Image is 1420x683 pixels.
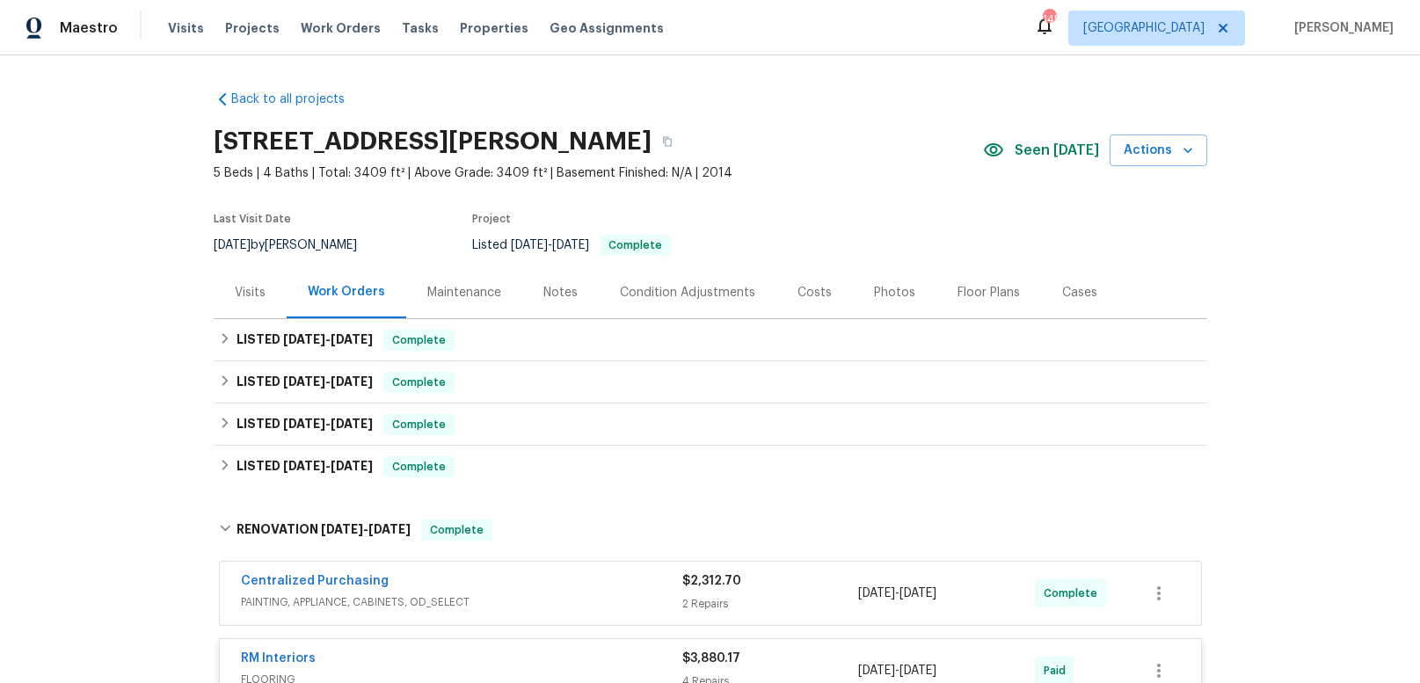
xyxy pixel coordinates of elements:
[385,416,453,433] span: Complete
[225,19,280,37] span: Projects
[601,240,669,251] span: Complete
[331,460,373,472] span: [DATE]
[423,521,491,539] span: Complete
[283,418,373,430] span: -
[283,375,325,388] span: [DATE]
[283,375,373,388] span: -
[385,374,453,391] span: Complete
[241,652,316,665] a: RM Interiors
[550,19,664,37] span: Geo Assignments
[427,284,501,302] div: Maintenance
[321,523,363,535] span: [DATE]
[214,235,378,256] div: by [PERSON_NAME]
[1083,19,1205,37] span: [GEOGRAPHIC_DATA]
[214,91,382,108] a: Back to all projects
[958,284,1020,302] div: Floor Plans
[214,214,291,224] span: Last Visit Date
[797,284,832,302] div: Costs
[214,446,1207,488] div: LISTED [DATE]-[DATE]Complete
[1062,284,1097,302] div: Cases
[214,361,1207,403] div: LISTED [DATE]-[DATE]Complete
[858,587,895,599] span: [DATE]
[874,284,915,302] div: Photos
[1044,585,1104,602] span: Complete
[308,283,385,301] div: Work Orders
[385,458,453,476] span: Complete
[168,19,204,37] span: Visits
[237,330,373,351] h6: LISTED
[60,19,118,37] span: Maestro
[321,523,411,535] span: -
[283,418,325,430] span: [DATE]
[682,652,740,665] span: $3,880.17
[543,284,578,302] div: Notes
[241,593,682,611] span: PAINTING, APPLIANCE, CABINETS, OD_SELECT
[214,133,652,150] h2: [STREET_ADDRESS][PERSON_NAME]
[283,333,325,345] span: [DATE]
[214,239,251,251] span: [DATE]
[652,126,683,157] button: Copy Address
[899,665,936,677] span: [DATE]
[858,662,936,679] span: -
[1043,11,1055,28] div: 145
[283,460,325,472] span: [DATE]
[1124,140,1193,162] span: Actions
[858,665,895,677] span: [DATE]
[331,333,373,345] span: [DATE]
[1287,19,1394,37] span: [PERSON_NAME]
[214,319,1207,361] div: LISTED [DATE]-[DATE]Complete
[682,595,859,613] div: 2 Repairs
[511,239,548,251] span: [DATE]
[472,239,671,251] span: Listed
[301,19,381,37] span: Work Orders
[460,19,528,37] span: Properties
[237,520,411,541] h6: RENOVATION
[331,418,373,430] span: [DATE]
[237,456,373,477] h6: LISTED
[241,575,389,587] a: Centralized Purchasing
[1015,142,1099,159] span: Seen [DATE]
[235,284,266,302] div: Visits
[858,585,936,602] span: -
[214,502,1207,558] div: RENOVATION [DATE]-[DATE]Complete
[552,239,589,251] span: [DATE]
[214,164,983,182] span: 5 Beds | 4 Baths | Total: 3409 ft² | Above Grade: 3409 ft² | Basement Finished: N/A | 2014
[368,523,411,535] span: [DATE]
[620,284,755,302] div: Condition Adjustments
[237,414,373,435] h6: LISTED
[385,331,453,349] span: Complete
[682,575,741,587] span: $2,312.70
[511,239,589,251] span: -
[899,587,936,599] span: [DATE]
[331,375,373,388] span: [DATE]
[1110,134,1207,167] button: Actions
[283,460,373,472] span: -
[472,214,511,224] span: Project
[1044,662,1073,679] span: Paid
[402,22,439,34] span: Tasks
[214,403,1207,446] div: LISTED [DATE]-[DATE]Complete
[283,333,373,345] span: -
[237,372,373,393] h6: LISTED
